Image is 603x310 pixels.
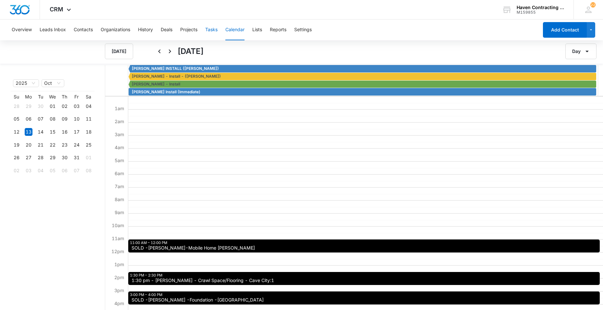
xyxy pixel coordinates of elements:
[22,100,34,113] td: 2025-09-29
[130,66,595,71] div: CHERYL KAZLASKAS INSTALL (Jimmy)
[25,141,32,149] div: 20
[49,115,57,123] div: 08
[82,138,94,151] td: 2025-10-25
[154,46,165,57] button: Back
[37,154,44,161] div: 28
[132,66,219,71] span: [PERSON_NAME] INSTALL ([PERSON_NAME])
[270,19,286,40] button: Reports
[101,19,130,40] button: Organizations
[73,102,81,110] div: 03
[113,210,126,215] span: 9am
[70,138,82,151] td: 2025-10-24
[113,158,126,163] span: 5am
[180,19,197,40] button: Projects
[70,94,82,100] th: Fr
[37,141,44,149] div: 21
[10,113,22,126] td: 2025-10-05
[58,125,70,138] td: 2025-10-16
[13,141,20,149] div: 19
[10,100,22,113] td: 2025-09-28
[37,128,44,136] div: 14
[58,151,70,164] td: 2025-10-30
[85,141,93,149] div: 25
[113,275,126,280] span: 2pm
[73,115,81,123] div: 10
[82,125,94,138] td: 2025-10-18
[132,246,255,250] span: SOLD -[PERSON_NAME]-Mobile Home [PERSON_NAME]
[61,128,69,136] div: 16
[13,102,20,110] div: 28
[178,45,204,57] h1: [DATE]
[49,128,57,136] div: 15
[130,240,169,246] div: 11:00 AM – 12:00 PM
[34,94,46,100] th: Tu
[46,164,58,177] td: 2025-11-05
[61,102,69,110] div: 02
[82,94,94,100] th: Sa
[12,19,32,40] button: Overview
[113,262,126,267] span: 1pm
[25,167,32,174] div: 03
[132,89,200,95] span: [PERSON_NAME] Install (Immediate)
[22,164,34,177] td: 2025-11-03
[16,80,36,87] span: 2025
[105,44,133,59] button: [DATE]
[132,73,221,79] span: [PERSON_NAME] - Install - ([PERSON_NAME])
[10,138,22,151] td: 2025-10-19
[61,167,69,174] div: 06
[82,113,94,126] td: 2025-10-11
[590,2,596,7] div: notifications count
[58,164,70,177] td: 2025-11-06
[34,125,46,138] td: 2025-10-14
[130,81,595,87] div: Chris Poole - Install
[61,154,69,161] div: 30
[74,19,93,40] button: Contacts
[113,171,126,176] span: 6am
[44,80,62,87] span: Oct
[132,298,264,302] span: SOLD -[PERSON_NAME] -Foundation -[GEOGRAPHIC_DATA]
[22,94,34,100] th: Mo
[40,19,66,40] button: Leads Inbox
[82,164,94,177] td: 2025-11-08
[58,138,70,151] td: 2025-10-23
[113,301,126,306] span: 4pm
[13,115,20,123] div: 05
[37,115,44,123] div: 07
[58,100,70,113] td: 2025-10-02
[22,151,34,164] td: 2025-10-27
[85,154,93,161] div: 01
[13,167,20,174] div: 02
[113,132,126,137] span: 3am
[130,292,164,298] div: 3:00 PM – 4:00 PM
[110,249,126,254] span: 12pm
[225,19,245,40] button: Calendar
[252,19,262,40] button: Lists
[70,151,82,164] td: 2025-10-31
[37,167,44,174] div: 04
[25,102,32,110] div: 29
[25,128,32,136] div: 13
[25,115,32,123] div: 06
[61,115,69,123] div: 09
[50,6,63,13] span: CRM
[128,291,600,304] div: 3:00 PM – 4:00 PM: SOLD -Margaret Rugel -Foundation -Batesville
[113,288,126,293] span: 3pm
[10,94,22,100] th: Su
[205,19,218,40] button: Tasks
[10,151,22,164] td: 2025-10-26
[13,128,20,136] div: 12
[22,125,34,138] td: 2025-10-13
[58,113,70,126] td: 2025-10-09
[46,113,58,126] td: 2025-10-08
[61,141,69,149] div: 23
[517,5,564,10] div: account name
[34,138,46,151] td: 2025-10-21
[130,73,595,79] div: Barbara Dennis - Install - (Chris)
[128,239,600,252] div: 11:00 AM – 12:00 PM: SOLD -Martin-Mobile Home Marcella
[70,113,82,126] td: 2025-10-10
[73,167,81,174] div: 07
[132,278,274,283] span: 1:30 pm - [PERSON_NAME] - Crawl Space/Flooring - Cave City:1
[73,141,81,149] div: 24
[113,119,126,124] span: 2am
[46,125,58,138] td: 2025-10-15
